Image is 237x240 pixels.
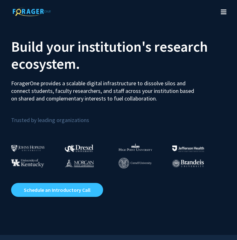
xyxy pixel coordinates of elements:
img: Morgan State University [65,159,94,167]
img: Johns Hopkins University [11,145,45,152]
h2: Build your institution's research ecosystem. [11,38,226,72]
img: High Point University [119,143,152,151]
img: ForagerOne Logo [10,7,54,16]
img: Brandeis University [172,159,204,167]
img: University of Kentucky [11,159,44,167]
p: ForagerOne provides a scalable digital infrastructure to dissolve silos and connect students, fac... [11,75,200,102]
img: Thomas Jefferson University [172,146,204,152]
img: Cornell University [119,158,152,168]
p: Trusted by leading organizations [11,107,226,125]
a: Opens in a new tab [11,183,103,197]
img: Drexel University [65,145,93,152]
